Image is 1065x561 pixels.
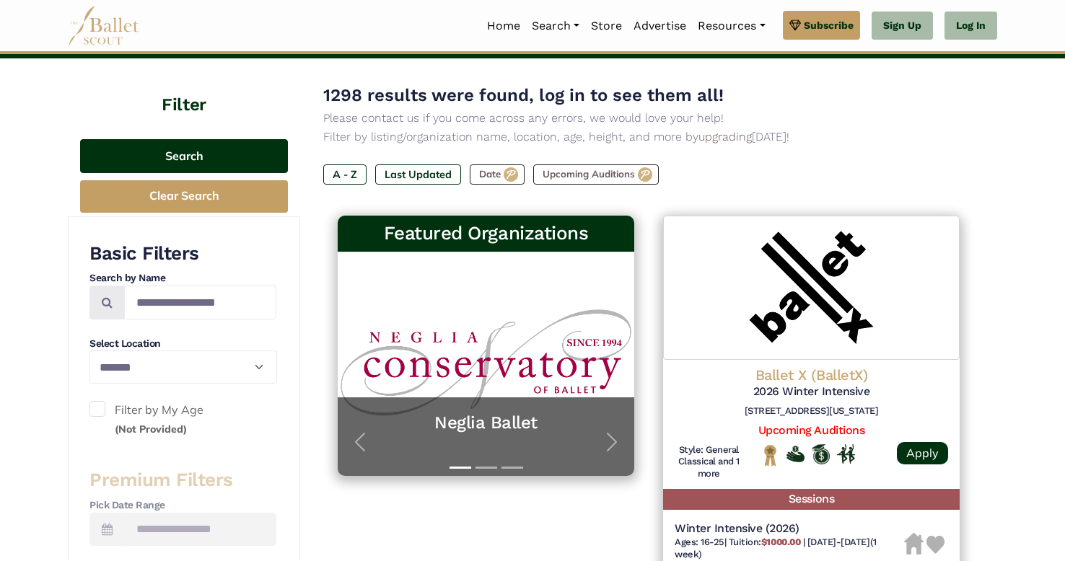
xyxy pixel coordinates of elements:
[628,11,692,41] a: Advertise
[783,11,860,40] a: Subscribe
[675,366,948,384] h4: Ballet X (BalletX)
[80,180,288,213] button: Clear Search
[89,401,276,438] label: Filter by My Age
[761,536,800,547] b: $1000.00
[475,459,497,476] button: Slide 2
[80,139,288,173] button: Search
[663,489,960,510] h5: Sessions
[872,12,933,40] a: Sign Up
[675,536,877,560] span: [DATE]-[DATE] (1 week)
[926,536,945,554] img: Heart
[675,536,904,561] h6: | |
[323,128,974,146] p: Filter by listing/organization name, location, age, height, and more by [DATE]!
[692,11,771,41] a: Resources
[89,242,276,266] h3: Basic Filters
[89,468,276,492] h3: Premium Filters
[375,164,461,185] label: Last Updated
[812,444,830,464] img: Offers Scholarship
[323,164,367,185] label: A - Z
[904,533,924,555] img: Housing Unavailable
[481,11,526,41] a: Home
[761,444,779,467] img: National
[470,164,525,185] label: Date
[663,216,960,360] img: Logo
[352,412,620,434] a: Neglia Ballet
[804,17,854,33] span: Subscribe
[897,442,948,464] a: Apply
[526,11,585,41] a: Search
[837,444,855,463] img: In Person
[501,459,523,476] button: Slide 3
[945,12,997,40] a: Log In
[349,221,623,246] h3: Featured Organizations
[675,536,724,547] span: Ages: 16-25
[533,164,659,185] label: Upcoming Auditions
[323,85,724,105] span: 1298 results were found, log in to see them all!
[585,11,628,41] a: Store
[68,58,300,118] h4: Filter
[89,271,276,286] h4: Search by Name
[323,109,974,128] p: Please contact us if you come across any errors, we would love your help!
[124,286,276,319] input: Search by names...
[89,498,276,513] h4: Pick Date Range
[675,521,904,536] h5: Winter Intensive (2026)
[115,423,187,436] small: (Not Provided)
[698,130,752,143] a: upgrading
[758,423,864,437] a: Upcoming Auditions
[450,459,471,476] button: Slide 1
[675,405,948,418] h6: [STREET_ADDRESS][US_STATE]
[89,337,276,351] h4: Select Location
[786,446,805,461] img: Offers Financial Aid
[729,536,803,547] span: Tuition:
[789,17,801,33] img: gem.svg
[675,384,948,399] h5: 2026 Winter Intensive
[675,444,743,481] h6: Style: General Classical and 1 more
